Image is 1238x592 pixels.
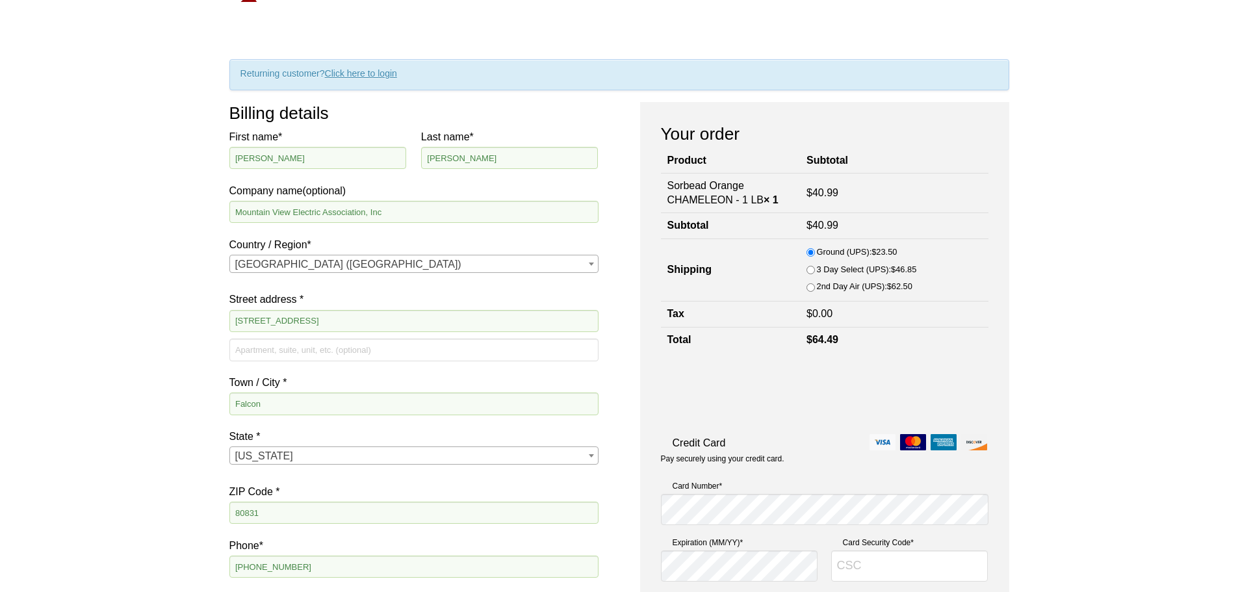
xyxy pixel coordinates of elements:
[229,236,599,253] label: Country / Region
[661,173,801,213] td: Sorbead Orange CHAMELEON - 1 LB
[229,446,599,465] span: State
[661,213,801,238] th: Subtotal
[229,128,599,199] label: Company name
[871,247,876,257] span: $
[806,220,838,231] bdi: 40.99
[891,264,896,274] span: $
[229,483,599,500] label: ZIP Code
[806,308,812,319] span: $
[806,187,838,198] bdi: 40.99
[900,434,926,450] img: mastercard
[871,247,897,257] bdi: 23.50
[661,149,801,173] th: Product
[961,434,987,450] img: discover
[661,474,988,592] fieldset: Payment Info
[831,536,988,549] label: Card Security Code
[806,308,832,319] bdi: 0.00
[421,128,599,146] label: Last name
[817,245,897,259] label: Ground (UPS):
[302,185,346,196] span: (optional)
[229,339,599,361] input: Apartment, suite, unit, etc. (optional)
[325,68,397,79] a: Click here to login
[661,366,858,417] iframe: reCAPTCHA
[806,220,812,231] span: $
[800,149,988,173] th: Subtotal
[661,238,801,302] th: Shipping
[230,255,598,274] span: United States (US)
[229,290,599,308] label: Street address
[230,447,598,465] span: Colorado
[806,334,812,345] span: $
[229,428,599,445] label: State
[887,281,892,291] span: $
[817,263,917,277] label: 3 Day Select (UPS):
[229,374,599,391] label: Town / City
[806,187,812,198] span: $
[229,59,1009,90] div: Returning customer?
[229,128,407,146] label: First name
[661,434,988,452] label: Credit Card
[764,194,779,205] strong: × 1
[661,123,988,145] h3: Your order
[870,434,896,450] img: visa
[817,279,912,294] label: 2nd Day Air (UPS):
[661,480,988,493] label: Card Number
[806,334,838,345] bdi: 64.49
[229,537,599,554] label: Phone
[931,434,957,450] img: amex
[887,281,912,291] bdi: 62.50
[661,327,801,352] th: Total
[229,255,599,273] span: Country / Region
[661,536,818,549] label: Expiration (MM/YY)
[229,102,599,124] h3: Billing details
[661,454,988,465] p: Pay securely using your credit card.
[891,264,916,274] bdi: 46.85
[831,550,988,582] input: CSC
[661,302,801,327] th: Tax
[229,310,599,332] input: House number and street name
